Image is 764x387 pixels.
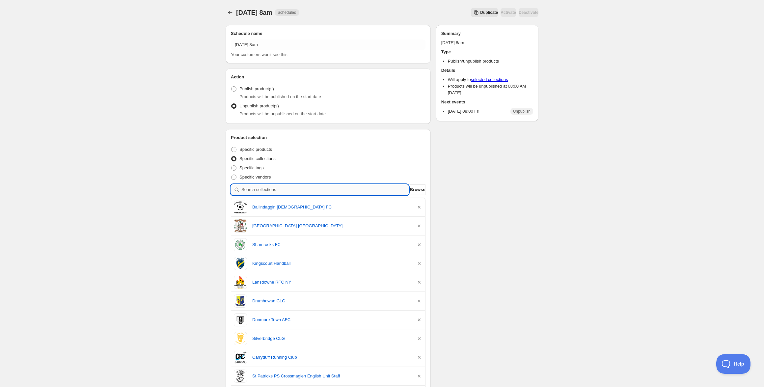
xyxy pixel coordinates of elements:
span: Specific products [239,147,272,152]
a: Kingscourt Handball [252,260,411,267]
span: Publish product(s) [239,86,274,91]
span: Products will be published on the start date [239,94,321,99]
button: Schedules [226,8,235,17]
a: Ballindaggin [DEMOGRAPHIC_DATA] FC [252,204,411,210]
span: Specific tags [239,165,264,170]
span: Scheduled [278,10,296,15]
span: Specific collections [239,156,276,161]
h2: Product selection [231,134,425,141]
span: Specific vendors [239,175,271,180]
span: Unpublish product(s) [239,103,279,108]
h2: Action [231,74,425,80]
span: Duplicate [480,10,498,15]
a: Silverbridge CLG [252,335,411,342]
a: Lansdowne RFC NY [252,279,411,286]
h2: Type [441,49,533,55]
li: Publish/unpublish products [448,58,533,65]
a: selected collections [471,77,508,82]
h2: Details [441,67,533,74]
button: Browse [410,184,425,195]
iframe: Toggle Customer Support [716,354,751,374]
input: Search collections [241,184,409,195]
button: Secondary action label [471,8,498,17]
a: Drumhowan CLG [252,298,411,304]
span: Browse [410,186,425,193]
a: Dunmore Town AFC [252,317,411,323]
a: Carryduff Running Club [252,354,411,361]
h2: Next events [441,99,533,105]
span: Unpublish [513,109,531,114]
p: [DATE] 8am [441,40,533,46]
li: Products will be unpublished at 08:00 AM [DATE] [448,83,533,96]
a: Shamrocks FC [252,241,411,248]
span: Your customers won't see this [231,52,287,57]
a: [GEOGRAPHIC_DATA] [GEOGRAPHIC_DATA] [252,223,411,229]
a: St Patricks PS Crossmaglen English Unit Staff [252,373,411,379]
h2: Schedule name [231,30,425,37]
h2: Summary [441,30,533,37]
p: [DATE] 08:00 Fri [448,108,479,115]
li: Will apply to [448,76,533,83]
span: [DATE] 8am [236,9,272,16]
span: Products will be unpublished on the start date [239,111,326,116]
